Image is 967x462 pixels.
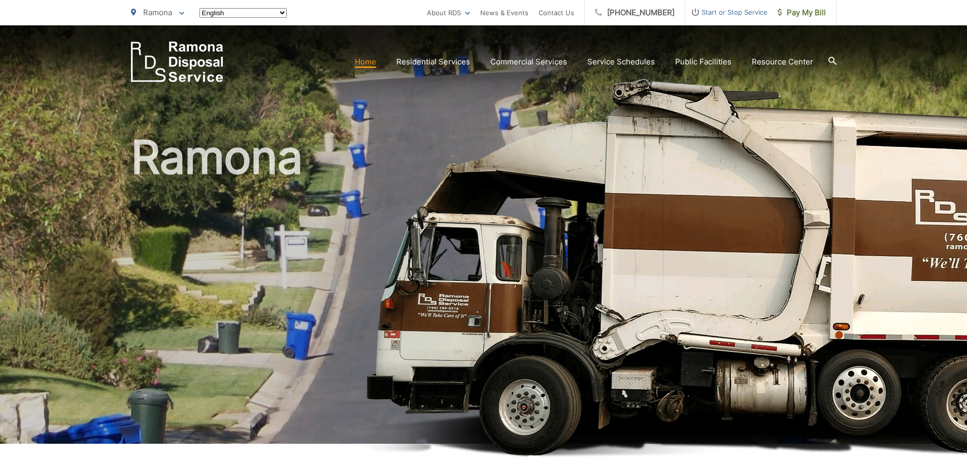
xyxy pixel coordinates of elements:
[427,7,470,19] a: About RDS
[355,56,376,68] a: Home
[778,7,826,19] span: Pay My Bill
[490,56,567,68] a: Commercial Services
[143,8,172,17] span: Ramona
[539,7,574,19] a: Contact Us
[396,56,470,68] a: Residential Services
[752,56,813,68] a: Resource Center
[131,42,223,82] a: EDCD logo. Return to the homepage.
[131,132,837,453] h1: Ramona
[587,56,655,68] a: Service Schedules
[675,56,731,68] a: Public Facilities
[480,7,528,19] a: News & Events
[199,8,287,18] select: Select a language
